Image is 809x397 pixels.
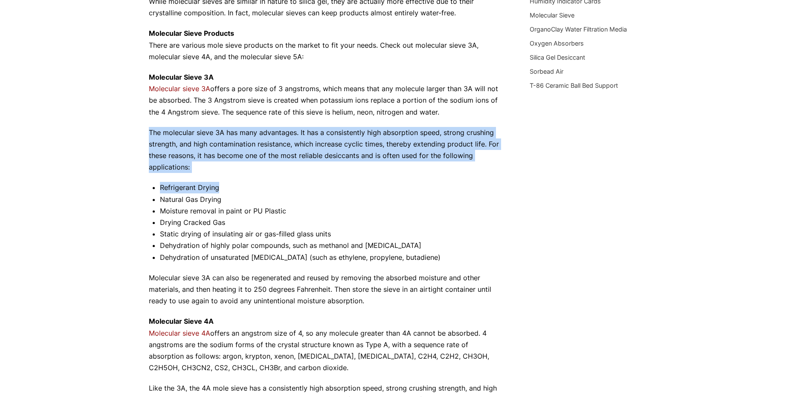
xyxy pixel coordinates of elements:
a: T-86 Ceramic Ball Bed Support [530,82,618,89]
strong: Molecular Sieve 3A [149,73,214,81]
li: Refrigerant Drying [160,182,505,193]
a: Molecular Sieve [530,12,574,19]
p: offers an angstrom size of 4, so any molecule greater than 4A cannot be absorbed. 4 angstroms are... [149,316,505,374]
a: Oxygen Absorbers [530,40,584,47]
a: OrganoClay Water Filtration Media [530,26,627,33]
a: Sorbead Air [530,68,563,75]
li: Moisture removal in paint or PU Plastic [160,205,505,217]
li: Natural Gas Drying [160,194,505,205]
li: Static drying of insulating air or gas-filled glass units [160,228,505,240]
p: offers a pore size of 3 angstroms, which means that any molecule larger than 3A will not be absor... [149,72,505,118]
li: Drying Cracked Gas [160,217,505,228]
a: Molecular sieve 3A [149,84,210,93]
p: Molecular sieve 3A can also be regenerated and reused by removing the absorbed moisture and other... [149,272,505,307]
li: Dehydration of unsaturated [MEDICAL_DATA] (such as ethylene, propylene, butadiene) [160,252,505,263]
strong: Molecular Sieve Products [149,29,234,37]
p: There are various mole sieve products on the market to fit your needs. Check out molecular sieve ... [149,28,505,63]
strong: Molecular Sieve 4A [149,317,214,325]
a: Silica Gel Desiccant [530,54,585,61]
li: Dehydration of highly polar compounds, such as methanol and [MEDICAL_DATA] [160,240,505,251]
p: The molecular sieve 3A has many advantages. It has a consistently high absorption speed, strong c... [149,127,505,173]
a: Molecular sieve 4A [149,329,210,337]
